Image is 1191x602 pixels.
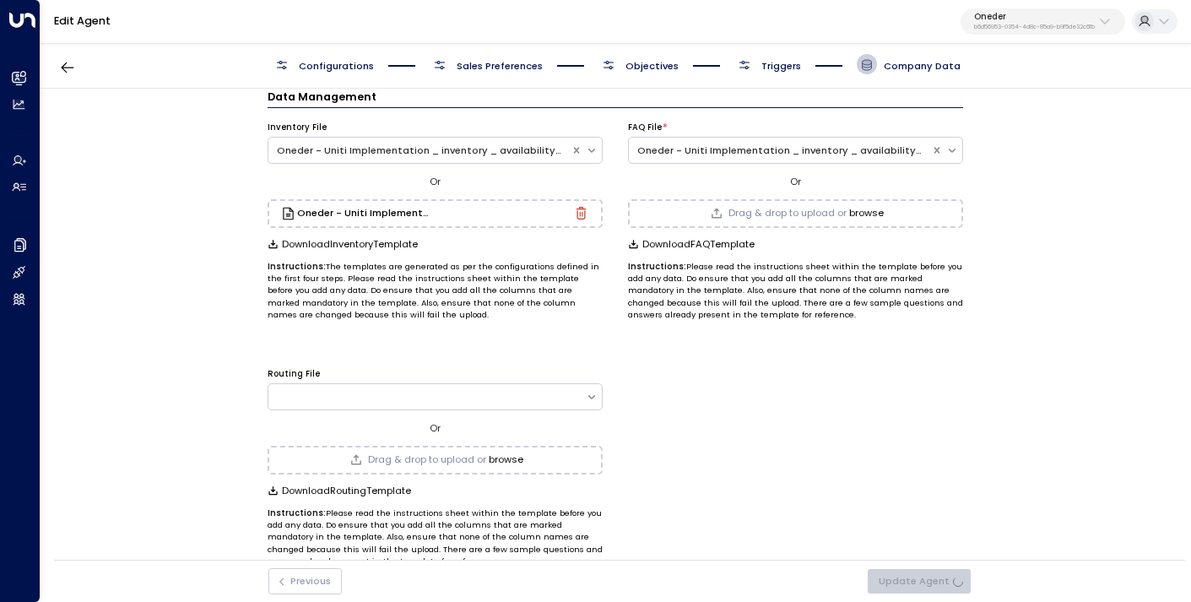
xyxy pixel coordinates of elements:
[268,261,326,272] b: Instructions:
[277,144,562,158] div: Oneder - Uniti Implementation _ inventory _ availability - inventory to upload (3).csv
[268,507,326,518] b: Instructions:
[849,208,884,219] button: browse
[282,239,418,250] span: Download Inventory Template
[457,59,543,73] span: Sales Preferences
[761,59,801,73] span: Triggers
[268,89,963,108] h3: Data Management
[974,12,1095,22] p: Oneder
[268,239,419,250] button: DownloadInventoryTemplate
[368,455,486,464] span: Drag & drop to upload or
[297,209,432,218] h3: Oneder - Uniti Implementation _ inventory _ availability - inventory to upload (3).csv
[299,59,374,73] span: Configurations
[628,239,755,250] button: DownloadFAQTemplate
[625,59,679,73] span: Objectives
[637,144,923,158] div: Oneder - Uniti Implementation _ inventory _ availability - FAQs.csv
[790,175,801,188] span: Or
[489,454,523,465] button: browse
[268,368,320,380] label: Routing File
[628,122,662,133] label: FAQ File
[628,261,686,272] b: Instructions:
[884,59,961,73] span: Company Data
[268,485,412,496] button: DownloadRoutingTemplate
[282,485,411,496] span: Download Routing Template
[268,122,327,133] label: Inventory File
[54,14,111,28] a: Edit Agent
[974,24,1095,30] p: b6d56953-0354-4d8c-85a9-b9f5de32c6fb
[961,8,1125,35] button: Onederb6d56953-0354-4d8c-85a9-b9f5de32c6fb
[268,507,603,568] p: Please read the instructions sheet within the template before you add any data. Do ensure that yo...
[628,261,963,322] p: Please read the instructions sheet within the template before you add any data. Do ensure that yo...
[728,209,847,218] span: Drag & drop to upload or
[268,261,603,322] p: The templates are generated as per the configurations defined in the first four steps. Please rea...
[430,421,441,435] span: Or
[430,175,441,188] span: Or
[642,239,755,250] span: Download FAQ Template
